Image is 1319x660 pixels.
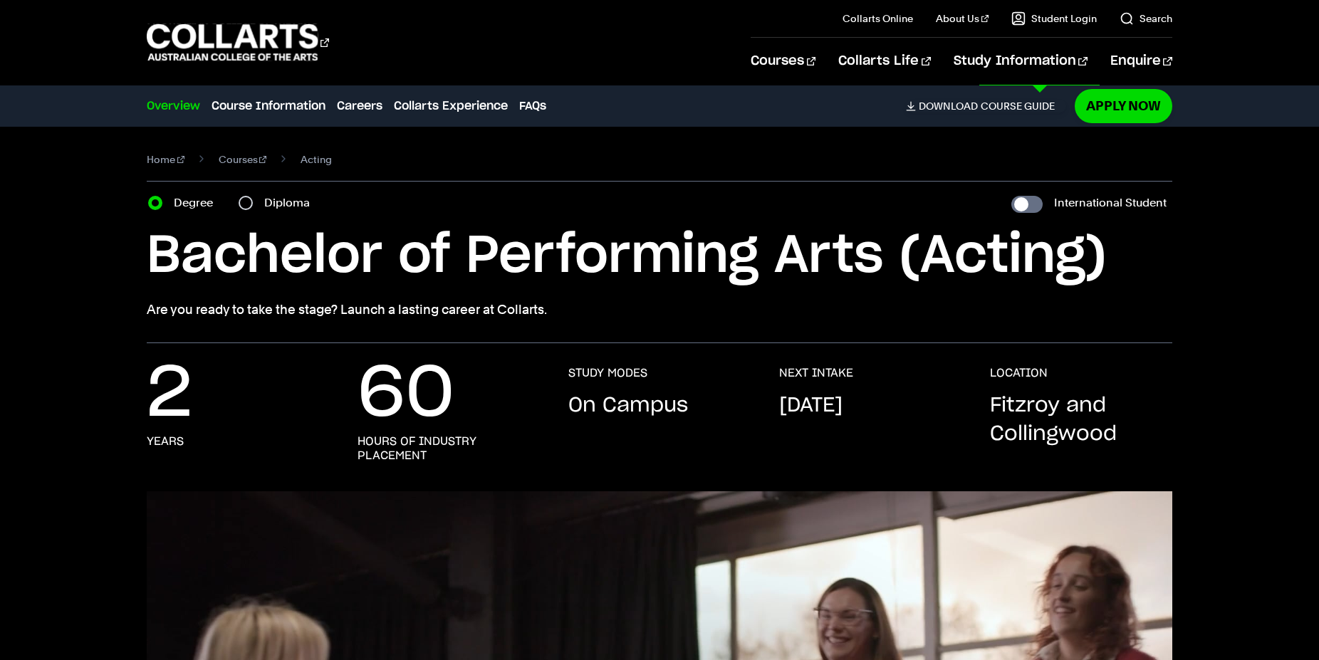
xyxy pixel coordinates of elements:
p: [DATE] [779,392,843,420]
a: Home [147,150,184,169]
label: Degree [174,193,221,213]
p: Are you ready to take the stage? Launch a lasting career at Collarts. [147,300,1172,320]
h3: STUDY MODES [568,366,647,380]
h3: LOCATION [990,366,1048,380]
label: Diploma [264,193,318,213]
label: International Student [1054,193,1167,213]
p: 2 [147,366,192,423]
a: Courses [219,150,267,169]
p: On Campus [568,392,688,420]
a: Enquire [1110,38,1172,85]
a: Student Login [1011,11,1097,26]
a: DownloadCourse Guide [906,100,1066,112]
a: Careers [337,98,382,115]
p: 60 [358,366,454,423]
a: Apply Now [1075,89,1172,122]
a: Overview [147,98,200,115]
h3: hours of industry placement [358,434,540,463]
a: Search [1120,11,1172,26]
a: About Us [936,11,989,26]
h1: Bachelor of Performing Arts (Acting) [147,224,1172,288]
span: Acting [301,150,332,169]
p: Fitzroy and Collingwood [990,392,1172,449]
h3: years [147,434,184,449]
div: Go to homepage [147,22,329,63]
span: Download [919,100,978,112]
a: Study Information [954,38,1088,85]
h3: NEXT INTAKE [779,366,853,380]
a: Courses [751,38,815,85]
a: Collarts Online [843,11,913,26]
a: FAQs [519,98,546,115]
a: Course Information [212,98,325,115]
a: Collarts Life [838,38,930,85]
a: Collarts Experience [394,98,508,115]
